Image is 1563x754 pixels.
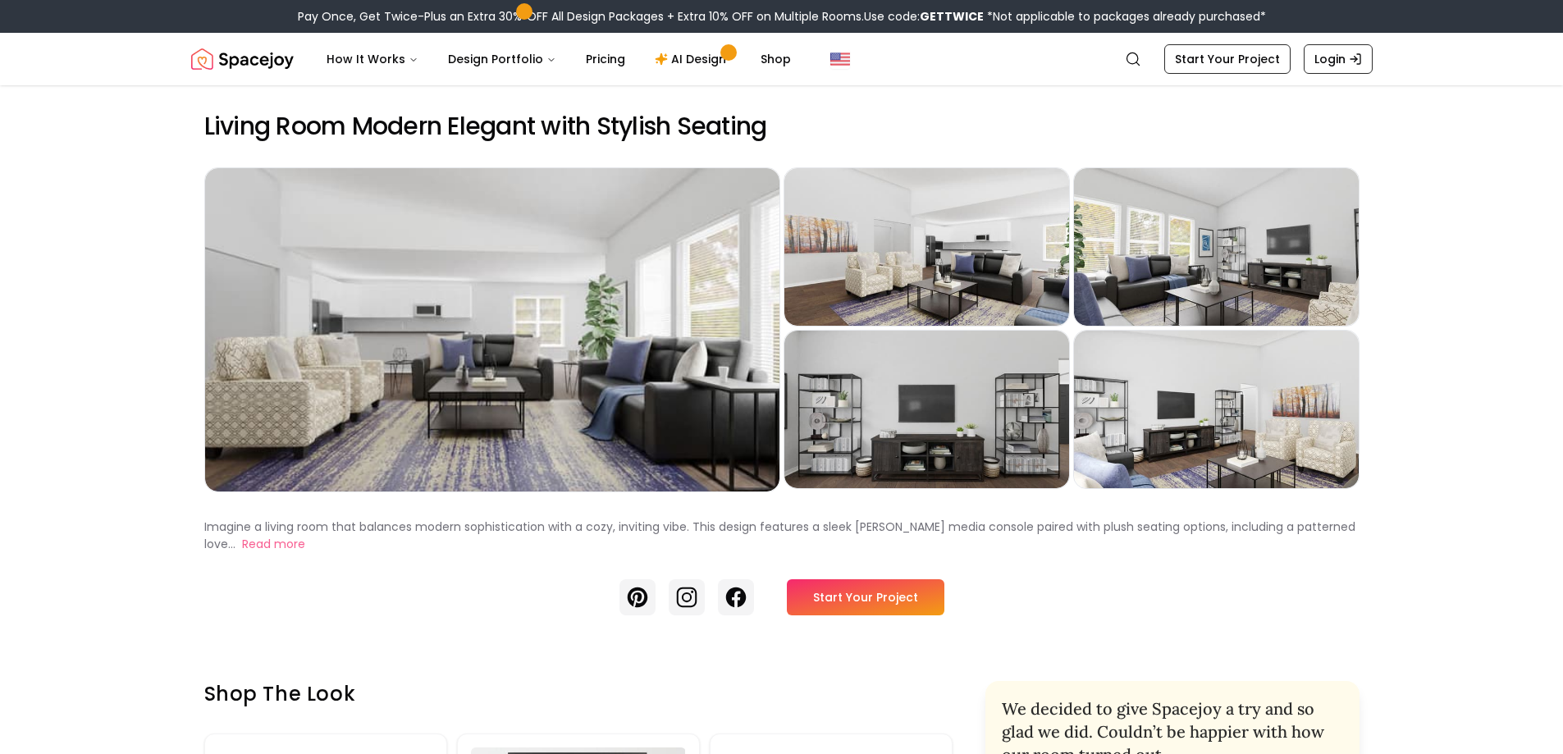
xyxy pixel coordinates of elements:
img: Spacejoy Logo [191,43,294,75]
a: Spacejoy [191,43,294,75]
h2: Living Room Modern Elegant with Stylish Seating [204,112,1360,141]
a: Shop [747,43,804,75]
b: GETTWICE [920,8,984,25]
img: United States [830,49,850,69]
nav: Global [191,33,1373,85]
button: Read more [242,536,305,553]
span: *Not applicable to packages already purchased* [984,8,1266,25]
h3: Shop the look [204,681,953,707]
a: AI Design [642,43,744,75]
button: Design Portfolio [435,43,569,75]
button: How It Works [313,43,432,75]
nav: Main [313,43,804,75]
a: Start Your Project [1164,44,1291,74]
a: Start Your Project [787,579,944,615]
span: Use code: [864,8,984,25]
p: Imagine a living room that balances modern sophistication with a cozy, inviting vibe. This design... [204,519,1355,552]
a: Pricing [573,43,638,75]
a: Login [1304,44,1373,74]
div: Pay Once, Get Twice-Plus an Extra 30% OFF All Design Packages + Extra 10% OFF on Multiple Rooms. [298,8,1266,25]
